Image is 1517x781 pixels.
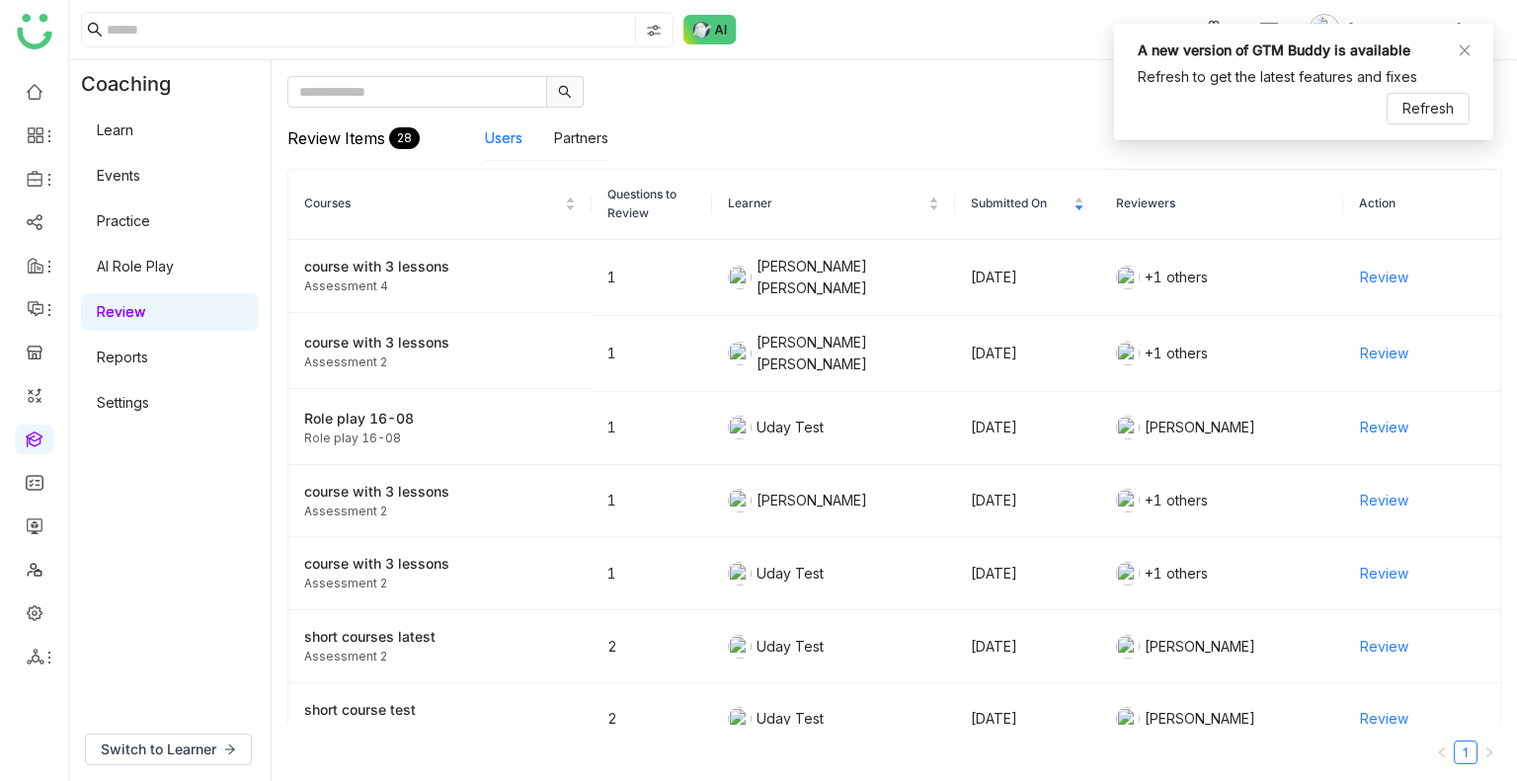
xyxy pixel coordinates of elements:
[1138,66,1417,88] div: Refresh to get the latest features and fixes
[728,416,752,439] img: 6851153c512bef77ea245893
[1360,417,1408,438] span: Review
[955,610,1100,683] td: [DATE]
[1116,562,1140,586] img: 684a9ad2de261c4b36a3cd74
[728,489,752,512] img: 684a9ad2de261c4b36a3cd74
[97,303,145,320] a: Review
[304,699,576,721] div: short course test
[1116,707,1140,731] img: 684a9b22de261c4b36a3d00f
[728,342,752,365] img: 684a959c82a3912df7c0cd23
[592,683,713,756] td: 2
[728,266,752,289] img: 684a959c82a3912df7c0cd23
[1359,412,1409,443] button: Review
[728,416,938,439] div: Uday Test
[1116,342,1140,365] img: 684a9ad2de261c4b36a3cd74
[304,332,576,353] div: course with 3 lessons
[304,721,576,740] div: Assessment 2
[304,353,576,372] div: Assessment 2
[1116,266,1140,289] img: 684a9ad2de261c4b36a3cd74
[1359,703,1409,735] button: Review
[646,23,662,39] img: search-type.svg
[955,240,1100,316] td: [DATE]
[1116,489,1140,512] img: 684a9b22de261c4b36a3d00f
[728,332,938,375] div: [PERSON_NAME] [PERSON_NAME]
[97,349,148,365] a: Reports
[1343,170,1501,240] th: Action
[304,575,576,593] div: Assessment 2
[1402,98,1454,119] span: Refresh
[304,503,576,521] div: Assessment 2
[1359,631,1409,663] button: Review
[1430,741,1454,764] button: Previous Page
[304,195,561,213] span: Courses
[1360,343,1408,364] span: Review
[1360,490,1408,511] span: Review
[1359,558,1409,589] button: Review
[1360,267,1408,288] span: Review
[1359,262,1409,293] button: Review
[304,408,576,430] div: Role play 16-08
[955,537,1100,610] td: [DATE]
[69,60,200,108] div: Coaching
[592,465,713,538] td: 1
[97,121,133,138] a: Learn
[955,392,1100,465] td: [DATE]
[728,489,938,512] div: [PERSON_NAME]
[1116,416,1326,439] div: [PERSON_NAME]
[1100,170,1342,240] th: Reviewers
[1360,636,1408,658] span: Review
[97,167,140,184] a: Events
[955,316,1100,392] td: [DATE]
[955,465,1100,538] td: [DATE]
[592,537,713,610] td: 1
[1359,338,1409,369] button: Review
[728,707,752,731] img: 6851153c512bef77ea245893
[1454,741,1477,764] li: 1
[683,15,737,44] img: ask-buddy-normal.svg
[389,127,420,149] nz-tag: 28
[1116,707,1326,731] div: [PERSON_NAME]
[728,562,752,586] img: 6851153c512bef77ea245893
[728,707,938,731] div: Uday Test
[1455,742,1477,763] a: 1
[1116,266,1326,289] div: +1 others
[304,430,576,448] div: Role play 16-08
[304,626,576,648] div: short courses latest
[304,481,576,503] div: course with 3 lessons
[728,635,752,659] img: 6851153c512bef77ea245893
[1360,563,1408,585] span: Review
[1309,14,1340,45] img: avatar
[592,610,713,683] td: 2
[955,683,1100,756] td: [DATE]
[97,394,149,411] a: Settings
[728,635,938,659] div: Uday Test
[101,739,216,760] span: Switch to Learner
[287,108,485,169] div: Review Items
[1116,562,1326,586] div: +1 others
[1387,93,1470,124] button: Refresh
[485,129,522,146] a: Users
[1259,22,1279,41] img: help.svg
[1116,489,1326,512] div: +1 others
[1360,708,1408,730] span: Review
[728,256,938,299] div: [PERSON_NAME] [PERSON_NAME]
[1359,485,1409,516] button: Review
[85,734,252,765] button: Switch to Learner
[554,129,608,146] a: Partners
[1305,14,1493,45] button: [PERSON_NAME]
[97,258,174,274] a: AI Role Play
[97,212,150,229] a: Practice
[1138,39,1410,61] div: A new version of GTM Buddy is available
[304,277,576,296] div: Assessment 4
[1116,635,1326,659] div: [PERSON_NAME]
[304,256,576,277] div: course with 3 lessons
[1348,19,1462,40] span: [PERSON_NAME]
[1116,342,1326,365] div: +1 others
[971,195,1070,213] span: Submitted On
[17,14,52,49] img: logo
[304,648,576,666] div: Assessment 2
[728,562,938,586] div: Uday Test
[1477,741,1501,764] li: Next Page
[592,170,713,240] th: Questions to Review
[728,195,923,213] span: Learner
